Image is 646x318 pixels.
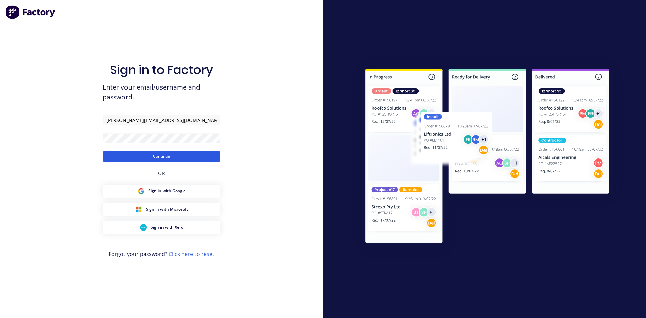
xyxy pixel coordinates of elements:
span: Sign in with Xero [151,224,183,231]
img: Sign in [351,55,624,259]
img: Microsoft Sign in [135,206,142,213]
img: Factory [5,5,56,19]
a: Click here to reset [169,250,214,258]
img: Xero Sign in [140,224,147,231]
button: Microsoft Sign inSign in with Microsoft [103,203,220,216]
button: Google Sign inSign in with Google [103,185,220,198]
span: Sign in with Microsoft [146,206,188,212]
button: Continue [103,151,220,162]
input: Email/Username [103,115,220,125]
span: Forgot your password? [109,250,214,258]
span: Enter your email/username and password. [103,82,220,102]
img: Google Sign in [138,188,144,195]
span: Sign in with Google [148,188,186,194]
h1: Sign in to Factory [110,63,213,77]
div: OR [158,162,165,185]
button: Xero Sign inSign in with Xero [103,221,220,234]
